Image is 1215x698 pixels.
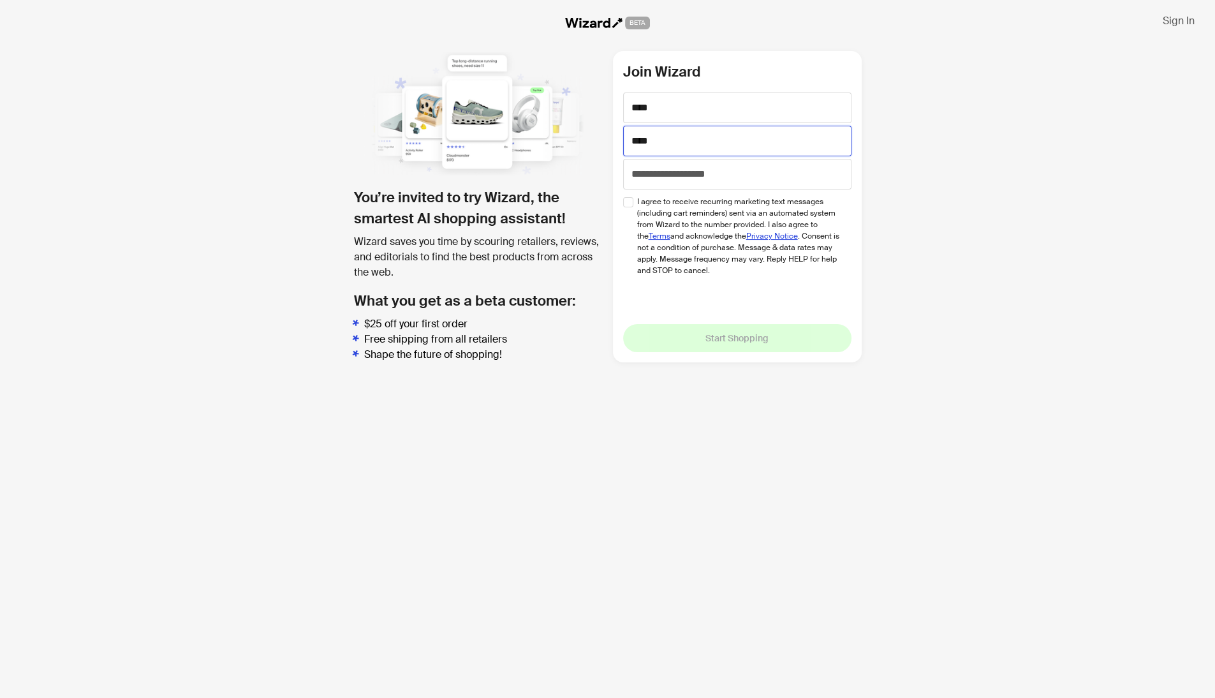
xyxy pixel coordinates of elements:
button: Start Shopping [623,324,851,352]
span: I agree to receive recurring marketing text messages (including cart reminders) sent via an autom... [637,196,842,276]
button: Sign In [1152,10,1205,31]
li: Free shipping from all retailers [364,332,603,347]
h2: What you get as a beta customer: [354,290,603,311]
div: Wizard saves you time by scouring retailers, reviews, and editorials to find the best products fr... [354,234,603,280]
li: Shape the future of shopping! [364,347,603,362]
span: BETA [625,17,650,29]
h1: You’re invited to try Wizard, the smartest AI shopping assistant! [354,187,603,229]
li: $25 off your first order [364,316,603,332]
span: Sign In [1163,14,1195,27]
a: Terms [649,231,670,241]
h2: Join Wizard [623,61,851,82]
a: Privacy Notice [746,231,798,241]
